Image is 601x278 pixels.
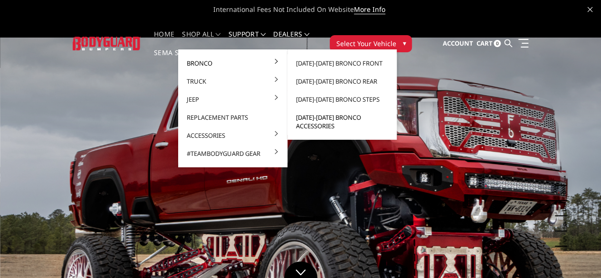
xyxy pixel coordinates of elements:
[354,5,385,14] a: More Info
[291,54,393,72] a: [DATE]-[DATE] Bronco Front
[182,72,284,90] a: Truck
[154,31,174,49] a: Home
[476,39,492,48] span: Cart
[182,108,284,126] a: Replacement Parts
[228,31,266,49] a: Support
[182,90,284,108] a: Jeep
[182,54,284,72] a: Bronco
[336,38,396,48] span: Select Your Vehicle
[476,31,501,57] a: Cart 0
[182,126,284,144] a: Accessories
[442,31,473,57] a: Account
[330,35,412,52] button: Select Your Vehicle
[154,49,195,68] a: SEMA Show
[402,38,406,48] span: ▾
[494,40,501,47] span: 0
[182,144,284,163] a: #TeamBodyguard Gear
[291,72,393,90] a: [DATE]-[DATE] Bronco Rear
[557,201,567,216] button: 3 of 5
[273,31,309,49] a: Dealers
[291,108,393,135] a: [DATE]-[DATE] Bronco Accessories
[291,90,393,108] a: [DATE]-[DATE] Bronco Steps
[73,37,141,50] img: BODYGUARD BUMPERS
[557,216,567,231] button: 4 of 5
[557,186,567,201] button: 2 of 5
[284,261,317,278] a: Click to Down
[557,231,567,247] button: 5 of 5
[182,31,220,49] a: shop all
[442,39,473,48] span: Account
[557,171,567,186] button: 1 of 5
